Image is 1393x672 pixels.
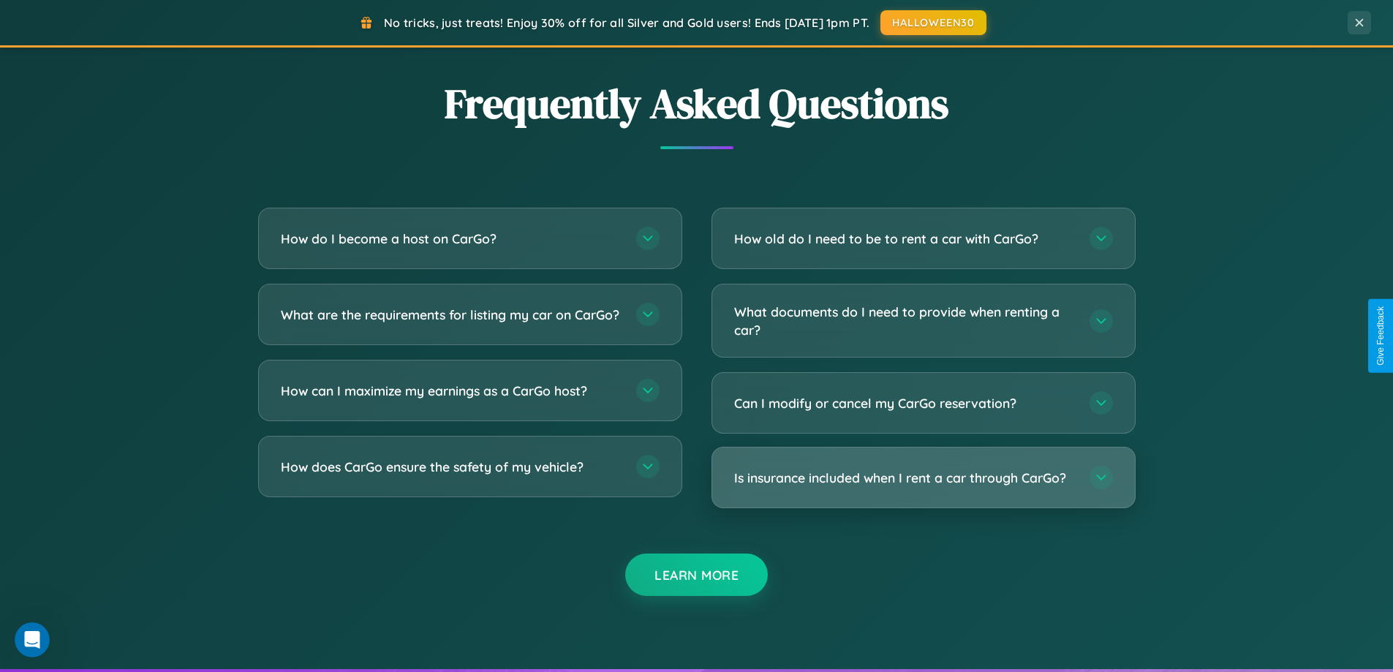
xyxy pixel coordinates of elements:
[734,230,1075,248] h3: How old do I need to be to rent a car with CarGo?
[281,306,622,324] h3: What are the requirements for listing my car on CarGo?
[734,469,1075,487] h3: Is insurance included when I rent a car through CarGo?
[734,303,1075,339] h3: What documents do I need to provide when renting a car?
[281,458,622,476] h3: How does CarGo ensure the safety of my vehicle?
[880,10,986,35] button: HALLOWEEN30
[281,230,622,248] h3: How do I become a host on CarGo?
[15,622,50,657] iframe: Intercom live chat
[281,382,622,400] h3: How can I maximize my earnings as a CarGo host?
[1375,306,1386,366] div: Give Feedback
[734,394,1075,412] h3: Can I modify or cancel my CarGo reservation?
[384,15,869,30] span: No tricks, just treats! Enjoy 30% off for all Silver and Gold users! Ends [DATE] 1pm PT.
[625,554,768,596] button: Learn More
[258,75,1136,132] h2: Frequently Asked Questions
